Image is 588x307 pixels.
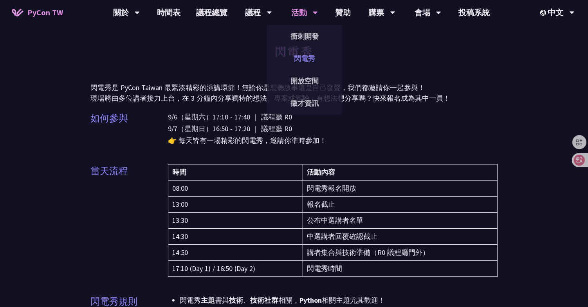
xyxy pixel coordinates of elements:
th: 活動內容 [303,164,498,181]
a: 衝刺開發 [267,27,342,45]
strong: 主題 [201,296,215,305]
p: 如何參與 [90,111,128,125]
a: 徵才資訊 [267,94,342,112]
p: 閃電秀是 PyCon Taiwan 最緊湊精彩的演講環節！無論你是想聽故事還是自己發聲，我們都邀請你一起參與！ 現場將由多位講者接力上台，在 3 分鐘內分享獨特的想法、專案或經驗。有想法想分享嗎... [90,82,498,103]
td: 公布中選講者名單 [303,213,498,229]
td: 13:30 [168,213,303,229]
strong: 技術社群 [250,296,278,305]
a: 閃電秀 [267,49,342,68]
td: 中選講者回覆確認截止 [303,229,498,245]
td: 13:00 [168,197,303,213]
td: 17:10 (Day 1) / 16:50 (Day 2) [168,261,303,277]
p: 當天流程 [90,164,128,178]
td: 08:00 [168,181,303,197]
td: 報名截止 [303,197,498,213]
td: 閃電秀報名開放 [303,181,498,197]
a: 開放空間 [267,72,342,90]
td: 閃電秀時間 [303,261,498,277]
span: PyCon TW [27,7,63,18]
td: 14:50 [168,245,303,261]
p: 9/6（星期六）17:10 - 17:40 ｜ 議程廳 R0 9/7（星期日）16:50 - 17:20 ｜ 議程廳 R0 👉 每天皆有一場精彩的閃電秀，邀請你準時參加！ [168,111,498,146]
strong: Python [299,296,322,305]
strong: 技術 [229,296,243,305]
td: 14:30 [168,229,303,245]
th: 時間 [168,164,303,181]
td: 講者集合與技術準備（R0 議程廳門外） [303,245,498,261]
img: Locale Icon [540,10,548,16]
img: Home icon of PyCon TW 2025 [12,9,23,16]
li: 閃電秀 需與 、 相關， 相關主題尤其歡迎！ [180,294,498,306]
a: PyCon TW [4,3,71,22]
